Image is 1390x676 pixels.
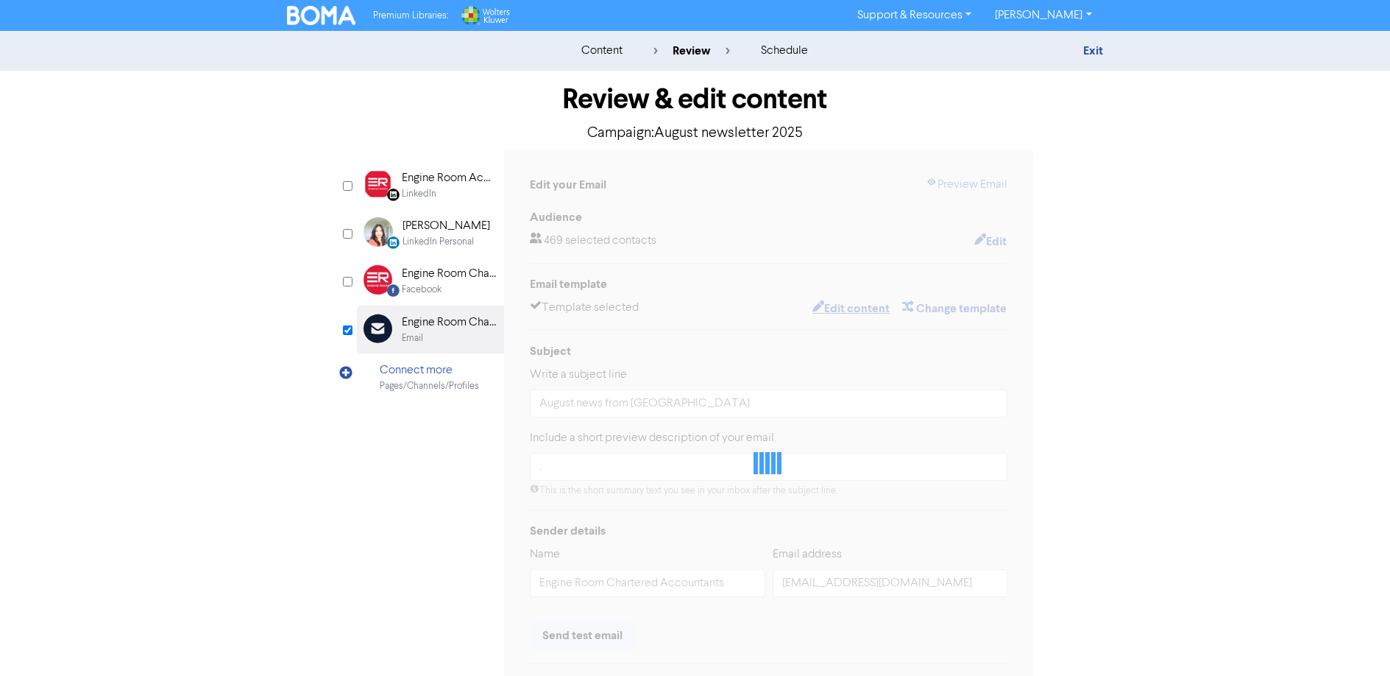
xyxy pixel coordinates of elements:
img: Linkedin [364,169,392,199]
div: [PERSON_NAME] [403,217,490,235]
div: Engine Room Accountants [402,169,496,187]
div: Pages/Channels/Profiles [380,379,479,393]
h1: Review & edit content [357,82,1034,116]
img: Facebook [364,265,392,295]
div: LinkedIn Personal [403,235,474,249]
iframe: Chat Widget [1201,517,1390,676]
img: BOMA Logo [287,6,356,25]
img: Wolters Kluwer [460,6,510,25]
div: Facebook Engine Room Chartered AccountantsFacebook [357,257,504,305]
div: Facebook [402,283,442,297]
div: Engine Room Chartered Accountants [402,314,496,331]
span: Premium Libraries: [373,11,448,21]
div: Linkedin Engine Room AccountantsLinkedIn [357,161,504,209]
img: LinkedinPersonal [364,217,393,247]
div: schedule [761,42,808,60]
div: Engine Room Chartered AccountantsEmail [357,306,504,353]
a: Exit [1083,43,1103,58]
div: Connect more [380,362,479,379]
div: review [653,42,730,60]
a: Support & Resources [845,4,983,27]
div: Engine Room Chartered Accountants [402,265,496,283]
div: Connect morePages/Channels/Profiles [357,353,504,401]
p: Campaign: August newsletter 2025 [357,122,1034,144]
div: LinkedIn [402,187,436,201]
div: LinkedinPersonal [PERSON_NAME]LinkedIn Personal [357,209,504,257]
div: Email [402,331,423,345]
div: content [581,42,623,60]
a: [PERSON_NAME] [983,4,1103,27]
